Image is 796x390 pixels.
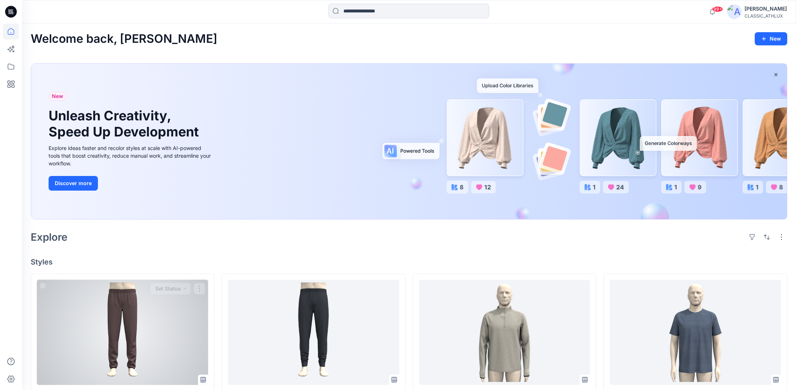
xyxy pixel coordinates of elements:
div: [PERSON_NAME] [744,4,787,13]
h2: Explore [31,231,68,243]
div: CLASSIC_ATHLUX [744,13,787,19]
a: CF26148_ADM_AW Jacquard Double Knit Jogger [228,280,399,385]
img: avatar [727,4,742,19]
h4: Styles [31,258,787,266]
span: 99+ [712,6,723,12]
a: Discover more [49,176,213,191]
span: New [52,92,63,101]
a: CF26138_ADM_AW Mesh Double Knit Qtr Zip [419,280,590,385]
h2: Welcome back, [PERSON_NAME] [31,32,217,46]
button: New [755,32,787,45]
a: CF26150_ADM_AW Waffle Scuba Jogger [37,280,208,385]
a: CF25659_ADM_AW Stripe Performance Tee 23SEP25 [610,280,781,385]
h1: Unleash Creativity, Speed Up Development [49,108,202,139]
button: Discover more [49,176,98,191]
div: Explore ideas faster and recolor styles at scale with AI-powered tools that boost creativity, red... [49,144,213,167]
